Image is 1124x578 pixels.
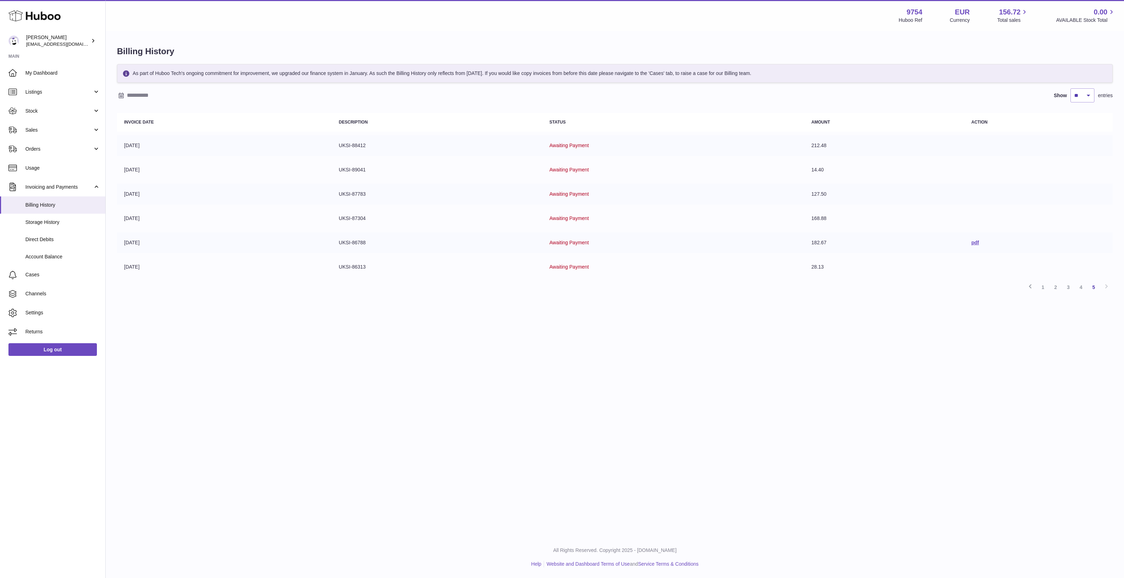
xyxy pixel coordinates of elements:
[549,264,589,270] span: Awaiting Payment
[549,120,566,125] strong: Status
[1054,92,1067,99] label: Show
[332,135,543,156] td: UKSI-88412
[25,108,93,114] span: Stock
[1098,92,1113,99] span: entries
[549,167,589,172] span: Awaiting Payment
[25,219,100,226] span: Storage History
[971,120,988,125] strong: Action
[804,208,964,229] td: 168.88
[117,208,332,229] td: [DATE]
[25,309,100,316] span: Settings
[997,7,1029,24] a: 156.72 Total sales
[1087,281,1100,294] a: 5
[1056,17,1116,24] span: AVAILABLE Stock Total
[531,561,542,567] a: Help
[997,17,1029,24] span: Total sales
[25,202,100,208] span: Billing History
[26,34,89,48] div: [PERSON_NAME]
[899,17,922,24] div: Huboo Ref
[25,127,93,133] span: Sales
[544,561,698,567] li: and
[546,561,630,567] a: Website and Dashboard Terms of Use
[332,257,543,277] td: UKSI-86313
[955,7,970,17] strong: EUR
[339,120,368,125] strong: Description
[332,184,543,205] td: UKSI-87783
[117,232,332,253] td: [DATE]
[8,36,19,46] img: internalAdmin-9754@internal.huboo.com
[638,561,699,567] a: Service Terms & Conditions
[25,146,93,152] span: Orders
[804,232,964,253] td: 182.67
[1049,281,1062,294] a: 2
[332,232,543,253] td: UKSI-86788
[117,184,332,205] td: [DATE]
[25,70,100,76] span: My Dashboard
[25,253,100,260] span: Account Balance
[25,271,100,278] span: Cases
[1075,281,1087,294] a: 4
[25,165,100,171] span: Usage
[25,184,93,190] span: Invoicing and Payments
[117,46,1113,57] h1: Billing History
[117,64,1113,83] div: As part of Huboo Tech's ongoing commitment for improvement, we upgraded our finance system in Jan...
[804,135,964,156] td: 212.48
[25,236,100,243] span: Direct Debits
[117,135,332,156] td: [DATE]
[811,120,830,125] strong: Amount
[804,184,964,205] td: 127.50
[549,191,589,197] span: Awaiting Payment
[25,328,100,335] span: Returns
[111,547,1118,554] p: All Rights Reserved. Copyright 2025 - [DOMAIN_NAME]
[804,159,964,180] td: 14.40
[25,89,93,95] span: Listings
[999,7,1020,17] span: 156.72
[971,240,979,245] a: pdf
[124,120,154,125] strong: Invoice Date
[332,208,543,229] td: UKSI-87304
[549,215,589,221] span: Awaiting Payment
[8,343,97,356] a: Log out
[117,159,332,180] td: [DATE]
[1062,281,1075,294] a: 3
[1056,7,1116,24] a: 0.00 AVAILABLE Stock Total
[549,240,589,245] span: Awaiting Payment
[907,7,922,17] strong: 9754
[25,290,100,297] span: Channels
[804,257,964,277] td: 28.13
[332,159,543,180] td: UKSI-89041
[1094,7,1107,17] span: 0.00
[117,257,332,277] td: [DATE]
[549,143,589,148] span: Awaiting Payment
[950,17,970,24] div: Currency
[1037,281,1049,294] a: 1
[26,41,104,47] span: [EMAIL_ADDRESS][DOMAIN_NAME]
